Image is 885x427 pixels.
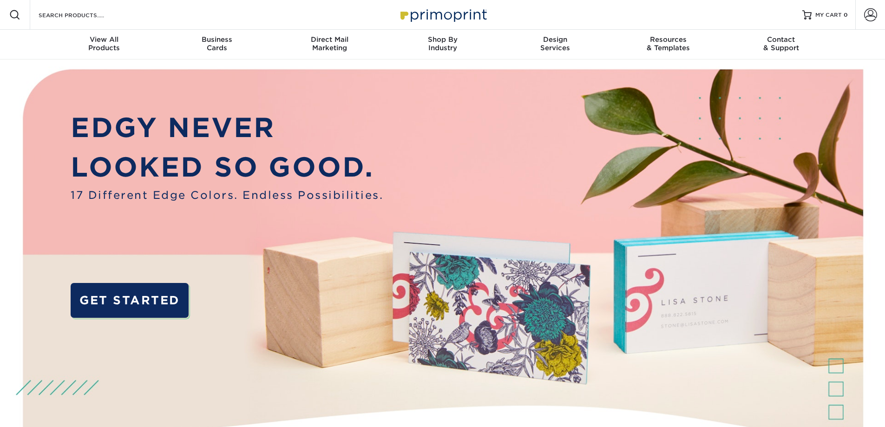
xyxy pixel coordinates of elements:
[725,35,838,44] span: Contact
[160,30,273,59] a: BusinessCards
[71,187,383,203] span: 17 Different Edge Colors. Endless Possibilities.
[612,30,725,59] a: Resources& Templates
[612,35,725,52] div: & Templates
[844,12,848,18] span: 0
[273,35,386,52] div: Marketing
[725,30,838,59] a: Contact& Support
[725,35,838,52] div: & Support
[48,35,161,44] span: View All
[386,35,499,52] div: Industry
[499,35,612,52] div: Services
[273,35,386,44] span: Direct Mail
[612,35,725,44] span: Resources
[273,30,386,59] a: Direct MailMarketing
[160,35,273,44] span: Business
[386,30,499,59] a: Shop ByIndustry
[499,30,612,59] a: DesignServices
[71,108,383,148] p: EDGY NEVER
[38,9,128,20] input: SEARCH PRODUCTS.....
[396,5,489,25] img: Primoprint
[386,35,499,44] span: Shop By
[48,35,161,52] div: Products
[71,147,383,187] p: LOOKED SO GOOD.
[71,283,188,318] a: GET STARTED
[499,35,612,44] span: Design
[48,30,161,59] a: View AllProducts
[160,35,273,52] div: Cards
[815,11,842,19] span: MY CART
